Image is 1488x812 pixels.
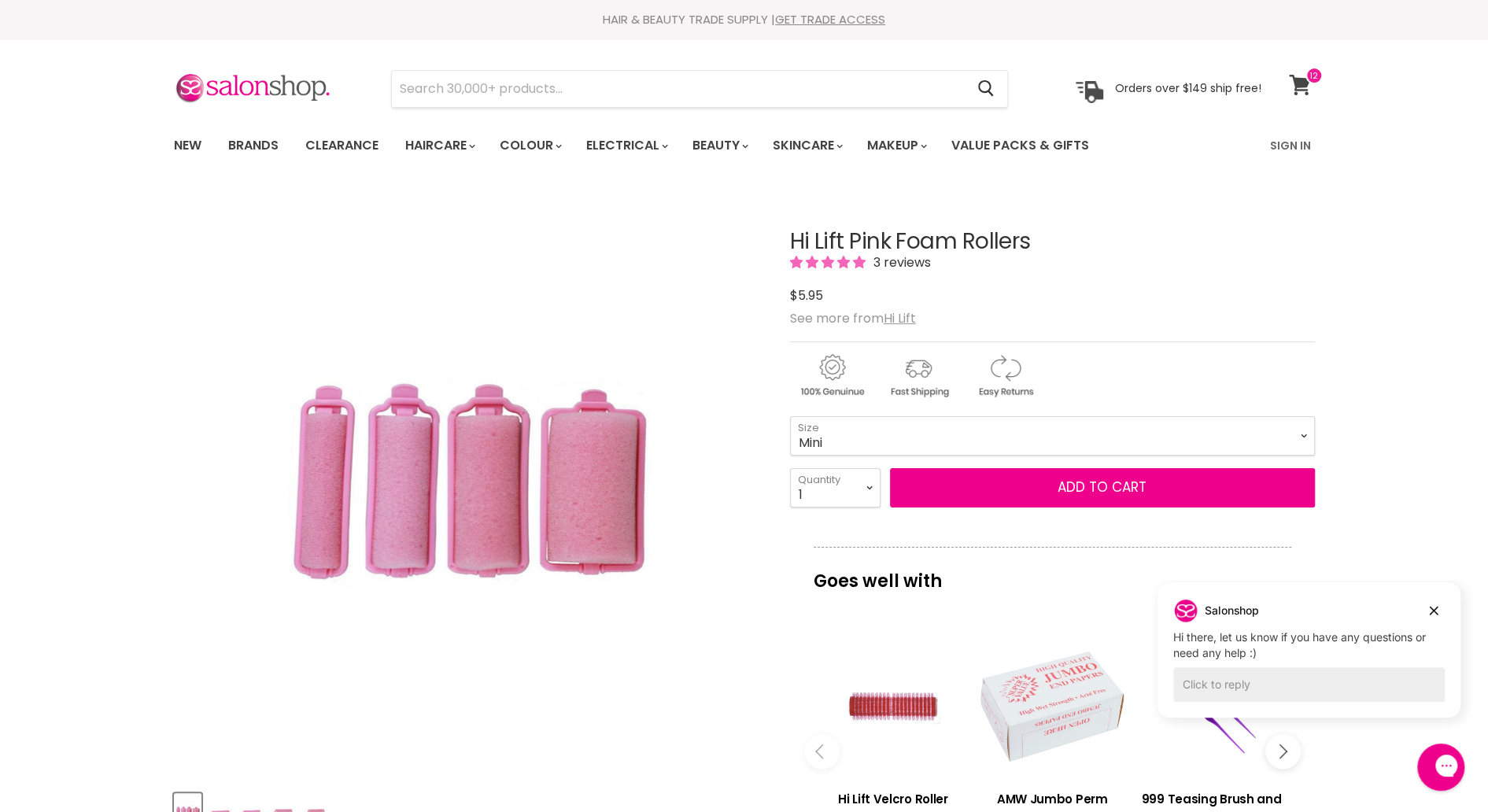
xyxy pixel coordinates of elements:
a: Makeup [855,129,936,162]
a: Colour [488,129,571,162]
select: Quantity [790,468,881,507]
h3: Hi Lift Velcro Roller [822,790,965,808]
img: genuine.gif [790,352,873,400]
span: $5.95 [790,286,823,304]
img: shipping.gif [877,352,960,400]
a: Sign In [1261,129,1320,162]
a: GET TRADE ACCESS [775,11,885,28]
img: returns.gif [963,352,1047,400]
iframe: Gorgias live chat campaigns [1146,580,1472,741]
span: 3 reviews [869,253,931,271]
a: Skincare [761,129,852,162]
a: Electrical [574,129,678,162]
span: Add to cart [1058,478,1146,496]
iframe: Gorgias live chat messenger [1409,738,1472,796]
a: New [162,129,213,162]
h1: Hi Lift Pink Foam Rollers [790,230,1315,254]
a: Clearance [294,129,390,162]
button: Search [966,71,1007,107]
div: HAIR & BEAUTY TRADE SUPPLY | [154,12,1335,28]
a: Haircare [393,129,485,162]
p: Goes well with [814,547,1291,599]
a: Beauty [681,129,758,162]
span: See more from [790,309,916,327]
a: Hi Lift [884,309,916,327]
nav: Main [154,123,1335,168]
a: Value Packs & Gifts [940,129,1101,162]
form: Product [391,70,1008,108]
a: Brands [216,129,290,162]
button: Add to cart [890,468,1315,507]
p: Orders over $149 ship free! [1115,81,1261,95]
div: Hi Lift Pink Foam Rollers image. Click or Scroll to Zoom. [174,190,762,778]
input: Search [392,71,966,107]
ul: Main menu [162,123,1181,168]
span: 5.00 stars [790,253,869,271]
